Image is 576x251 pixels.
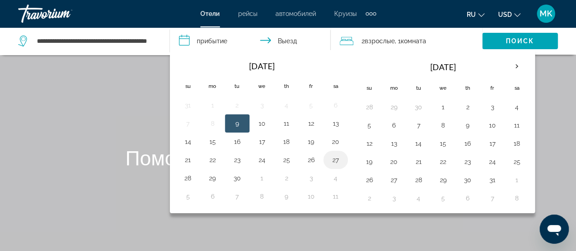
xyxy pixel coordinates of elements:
button: Day 2 [279,172,294,184]
button: Day 15 [205,135,220,148]
button: Day 29 [387,101,401,113]
a: автомобилей [275,10,316,17]
button: Day 11 [510,119,524,132]
button: Day 2 [362,192,377,205]
th: [DATE] [200,56,323,76]
button: Day 5 [436,192,450,205]
button: Day 1 [255,172,269,184]
span: MK [540,9,552,18]
button: Day 3 [387,192,401,205]
button: Day 16 [460,137,475,150]
button: Day 5 [181,190,195,203]
button: Day 28 [411,174,426,186]
button: Day 30 [460,174,475,186]
iframe: Кнопка запуска окна обмена сообщениями [540,215,569,244]
button: Day 10 [485,119,500,132]
button: Day 26 [362,174,377,186]
span: 2 [362,35,395,47]
span: Комната [401,37,426,45]
a: Travorium [18,2,109,26]
button: Day 14 [411,137,426,150]
button: Day 5 [304,99,318,112]
button: Day 20 [328,135,343,148]
span: Взрослые [365,37,395,45]
button: Day 29 [205,172,220,184]
a: рейсы [238,10,257,17]
button: Day 11 [328,190,343,203]
button: Day 4 [510,101,524,113]
button: Day 18 [510,137,524,150]
button: Day 9 [460,119,475,132]
button: Поиск [482,33,558,49]
th: [DATE] [382,56,505,78]
button: Day 7 [181,117,195,130]
h1: Помочь вам найти и забронировать лучшие места в мире. [117,146,459,193]
button: Day 31 [181,99,195,112]
button: Day 30 [230,172,245,184]
button: Day 21 [181,154,195,166]
button: Day 10 [304,190,318,203]
button: Day 23 [460,155,475,168]
button: Day 18 [279,135,294,148]
button: Day 3 [304,172,318,184]
button: Day 25 [510,155,524,168]
button: Day 3 [255,99,269,112]
button: Day 2 [230,99,245,112]
button: Day 1 [436,101,450,113]
button: Day 8 [510,192,524,205]
button: Day 5 [362,119,377,132]
button: Day 22 [436,155,450,168]
a: Круизы [334,10,357,17]
button: Day 17 [255,135,269,148]
button: Day 6 [328,99,343,112]
span: Поиск [506,37,535,45]
button: Day 8 [436,119,450,132]
button: Day 28 [181,172,195,184]
button: Day 8 [205,117,220,130]
button: Day 31 [485,174,500,186]
button: Day 24 [255,154,269,166]
button: Day 13 [387,137,401,150]
button: Day 7 [485,192,500,205]
button: Day 22 [205,154,220,166]
button: Day 9 [279,190,294,203]
button: Day 16 [230,135,245,148]
button: Day 13 [328,117,343,130]
button: Day 17 [485,137,500,150]
button: Day 9 [230,117,245,130]
span: USD [498,11,512,18]
button: Day 6 [205,190,220,203]
button: Day 1 [510,174,524,186]
button: Day 11 [279,117,294,130]
button: Day 14 [181,135,195,148]
button: Day 10 [255,117,269,130]
button: Day 21 [411,155,426,168]
span: , 1 [395,35,426,47]
button: Day 7 [411,119,426,132]
button: Day 4 [279,99,294,112]
button: Day 4 [328,172,343,184]
button: Day 12 [304,117,318,130]
button: Day 4 [411,192,426,205]
button: Day 27 [328,154,343,166]
button: Day 1 [205,99,220,112]
button: Day 3 [485,101,500,113]
button: Day 12 [362,137,377,150]
button: Travelers: 2 adults, 0 children [331,27,482,55]
button: Day 19 [362,155,377,168]
button: Day 30 [411,101,426,113]
button: Change currency [498,8,520,21]
button: Day 6 [460,192,475,205]
button: Next month [505,56,529,77]
button: Extra navigation items [366,6,376,21]
button: Day 2 [460,101,475,113]
button: Day 24 [485,155,500,168]
a: Отели [200,10,220,17]
button: Day 20 [387,155,401,168]
button: Day 15 [436,137,450,150]
button: Change language [467,8,484,21]
button: Day 23 [230,154,245,166]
